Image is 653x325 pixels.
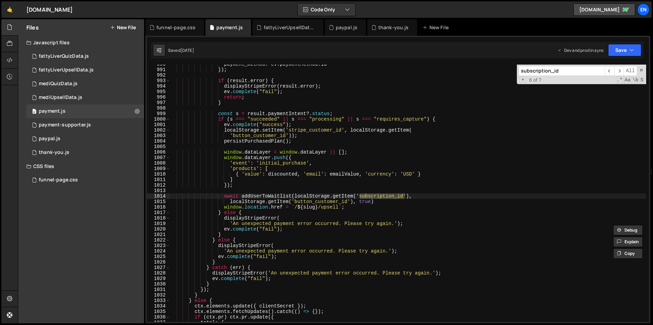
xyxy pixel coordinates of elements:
div: New File [423,24,451,31]
span: ​ [605,66,614,76]
div: 991 [147,67,170,72]
div: 1019 [147,221,170,226]
div: payment.js [216,24,243,31]
div: [DOMAIN_NAME] [26,5,73,14]
div: 16956/46700.js [26,77,144,91]
div: 1027 [147,265,170,270]
span: RegExp Search [616,77,623,83]
div: 1033 [147,298,170,303]
span: Whole Word Search [632,77,639,83]
div: 1016 [147,204,170,210]
a: En [637,3,650,16]
button: Debug [613,225,643,235]
div: 1005 [147,144,170,149]
button: Save [608,44,641,56]
div: 16956/46551.js [26,104,144,118]
span: Toggle Replace mode [519,77,526,83]
div: Javascript files [18,36,144,49]
div: 16956/46524.js [26,146,144,159]
div: paypal.js [336,24,357,31]
span: 0 [32,109,36,115]
div: fattyLiverQuizData.js [39,53,89,59]
div: 16956/46566.js [26,49,144,63]
span: 6 of 7 [526,77,544,83]
div: 1020 [147,226,170,232]
a: 🤙 [1,1,18,18]
div: Saved [168,47,194,53]
div: 1011 [147,177,170,182]
div: 998 [147,105,170,111]
button: New File [110,25,136,30]
div: 16956/46550.js [26,132,144,146]
div: 16956/46565.js [26,63,144,77]
div: 1017 [147,210,170,215]
div: 992 [147,72,170,78]
div: 1013 [147,188,170,193]
div: 1028 [147,270,170,276]
a: [DOMAIN_NAME] [573,3,635,16]
div: 1032 [147,292,170,298]
div: 1036 [147,314,170,320]
div: fattyLiverUpsellData.js [264,24,315,31]
div: thank-you.js [39,149,69,156]
div: 1007 [147,155,170,160]
div: 16956/46552.js [26,118,144,132]
span: ​ [614,66,624,76]
button: Copy [613,248,643,259]
div: 993 [147,78,170,83]
div: 1009 [147,166,170,171]
div: 1012 [147,182,170,188]
div: mediQuizData.js [39,81,78,87]
div: 1001 [147,122,170,127]
div: 1021 [147,232,170,237]
div: 997 [147,100,170,105]
div: 1003 [147,133,170,138]
span: Alt-Enter [624,66,637,76]
div: 1034 [147,303,170,309]
div: 16956/46701.js [26,91,144,104]
div: 1006 [147,149,170,155]
div: funnel-page.css [156,24,195,31]
div: 996 [147,94,170,100]
div: 1022 [147,237,170,243]
div: 1035 [147,309,170,314]
h2: Files [26,24,39,31]
span: Search In Selection [640,77,644,83]
div: 1018 [147,215,170,221]
div: 1008 [147,160,170,166]
span: CaseSensitive Search [624,77,631,83]
div: 1026 [147,259,170,265]
div: 1010 [147,171,170,177]
div: 1023 [147,243,170,248]
div: 1015 [147,199,170,204]
div: [DATE] [180,47,194,53]
div: 1004 [147,138,170,144]
div: 1025 [147,254,170,259]
div: Dev and prod in sync [557,47,604,53]
div: 994 [147,83,170,89]
div: 1031 [147,287,170,292]
div: 1002 [147,127,170,133]
div: payment.js [39,108,66,114]
div: payment-supporter.js [39,122,91,128]
div: 16956/47008.css [26,173,144,187]
div: 999 [147,111,170,116]
button: Explain [613,237,643,247]
div: mediUpsellData.js [39,94,82,101]
div: fattyLiverUpsellData.js [39,67,94,73]
div: 1014 [147,193,170,199]
div: 1030 [147,281,170,287]
div: 995 [147,89,170,94]
div: CSS files [18,159,144,173]
div: thank-you.js [378,24,409,31]
div: 1024 [147,248,170,254]
button: Code Only [298,3,355,16]
div: 1000 [147,116,170,122]
div: funnel-page.css [39,177,78,183]
div: 1029 [147,276,170,281]
input: Search for [519,66,605,76]
div: paypal.js [39,136,60,142]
